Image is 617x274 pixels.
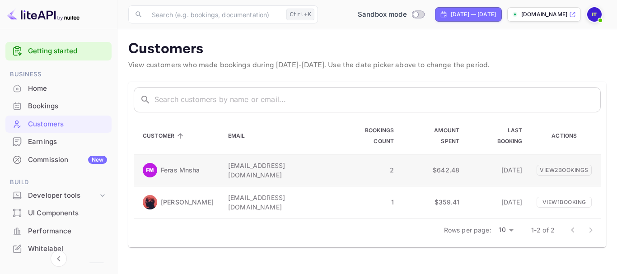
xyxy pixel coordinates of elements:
[7,7,79,22] img: LiteAPI logo
[154,87,601,112] input: Search customers by name or email...
[5,204,112,221] a: UI Components
[28,137,107,147] div: Earnings
[228,161,323,180] p: [EMAIL_ADDRESS][DOMAIN_NAME]
[5,177,112,187] span: Build
[358,9,407,20] span: Sandbox mode
[338,197,394,207] p: 1
[28,101,107,111] div: Bookings
[444,225,491,235] p: Rows per page:
[474,165,522,175] p: [DATE]
[474,125,522,147] span: Last Booking
[128,60,490,70] span: View customers who made bookings during . Use the date picker above to change the period.
[537,197,592,208] p: View 1 booking
[5,98,112,114] a: Bookings
[587,7,602,22] img: IMKAN TOURS
[5,98,112,115] div: Bookings
[5,204,112,222] div: UI Components
[5,116,112,132] a: Customers
[276,60,324,70] span: [DATE] - [DATE]
[228,130,257,141] span: Email
[354,9,428,20] div: Switch to Production mode
[28,226,107,237] div: Performance
[146,5,283,23] input: Search (e.g. bookings, documentation)
[474,197,522,207] p: [DATE]
[5,223,112,240] div: Performance
[228,193,323,212] p: [EMAIL_ADDRESS][DOMAIN_NAME]
[143,130,186,141] span: Customer
[88,156,107,164] div: New
[28,190,98,201] div: Developer tools
[51,251,67,267] button: Collapse navigation
[451,10,496,19] div: [DATE] — [DATE]
[143,195,157,209] img: Othman Akreem
[5,240,112,258] div: Whitelabel
[5,42,112,60] div: Getting started
[5,133,112,151] div: Earnings
[5,240,112,257] a: Whitelabel
[5,70,112,79] span: Business
[5,151,112,169] div: CommissionNew
[5,80,112,98] div: Home
[495,223,517,237] div: 10
[286,9,314,20] div: Ctrl+K
[408,165,459,175] p: $642.48
[161,197,214,207] p: [PERSON_NAME]
[28,155,107,165] div: Commission
[5,116,112,133] div: Customers
[521,10,567,19] p: [DOMAIN_NAME]
[28,208,107,218] div: UI Components
[5,133,112,150] a: Earnings
[531,225,555,235] p: 1-2 of 2
[5,188,112,204] div: Developer tools
[128,40,606,58] p: Customers
[28,84,107,94] div: Home
[338,165,394,175] p: 2
[5,223,112,239] a: Performance
[143,163,157,177] img: Feras Mnsha
[338,125,394,147] span: Bookings Count
[408,197,459,207] p: $359.41
[408,125,459,147] span: Amount Spent
[28,46,107,56] a: Getting started
[28,119,107,130] div: Customers
[5,151,112,168] a: CommissionNew
[529,118,601,154] th: Actions
[161,165,200,175] p: Feras Mnsha
[5,80,112,97] a: Home
[28,244,107,254] div: Whitelabel
[537,165,592,176] p: View 2 booking s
